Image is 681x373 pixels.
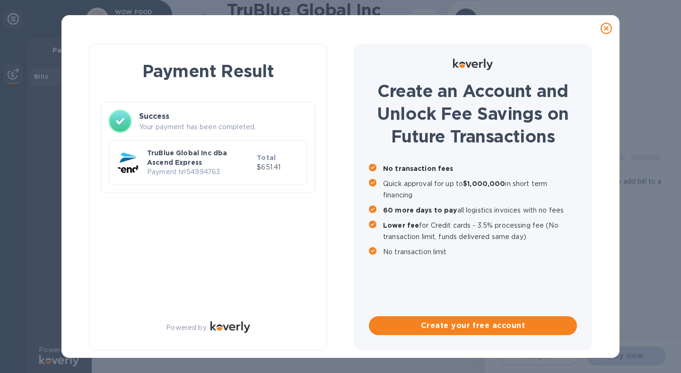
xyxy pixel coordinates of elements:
[383,206,457,214] b: 60 more days to pay
[147,148,253,167] p: TruBlue Global Inc dba Ascend Express
[257,162,299,172] p: $651.41
[383,165,454,172] b: No transaction fees
[210,321,250,333] img: Logo
[139,122,307,132] p: Your payment has been completed.
[369,316,577,335] button: Create your free account
[383,222,419,229] b: Lower fee
[463,180,505,187] b: $1,000,000
[376,320,569,331] span: Create your free account
[453,59,493,70] img: Logo
[166,323,206,333] p: Powered by
[383,246,577,258] p: No transaction limit
[369,80,577,148] h1: Create an Account and Unlock Fee Savings on Future Transactions
[105,59,312,83] h1: Payment Result
[383,178,577,201] p: Quick approval for up to in short term financing
[147,167,253,177] p: Payment № 54994763
[257,154,276,161] b: Total
[139,111,307,122] h3: Success
[383,220,577,242] p: for Credit cards - 3.5% processing fee (No transaction limit, funds delivered same day)
[383,204,577,216] p: all logistics invoices with no fees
